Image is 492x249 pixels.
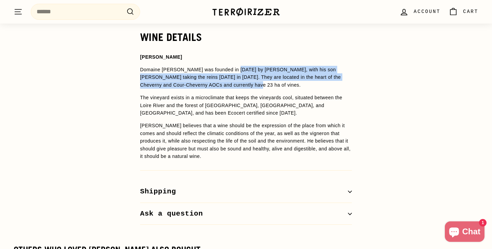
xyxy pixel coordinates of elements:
[140,31,352,43] h2: WINE DETAILS
[140,203,352,225] button: Ask a question
[463,8,478,15] span: Cart
[414,8,440,15] span: Account
[140,54,182,60] strong: [PERSON_NAME]
[140,181,352,203] button: Shipping
[395,2,445,22] a: Account
[140,122,352,160] p: [PERSON_NAME] believes that a wine should be the expression of the place from which it comes and ...
[445,2,482,22] a: Cart
[443,221,487,244] inbox-online-store-chat: Shopify online store chat
[140,66,352,89] p: Domaine [PERSON_NAME] was founded in [DATE] by [PERSON_NAME], with his son [PERSON_NAME] taking t...
[140,94,352,117] p: The vineyard exists in a microclimate that keeps the vineyards cool, situated between the Loire R...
